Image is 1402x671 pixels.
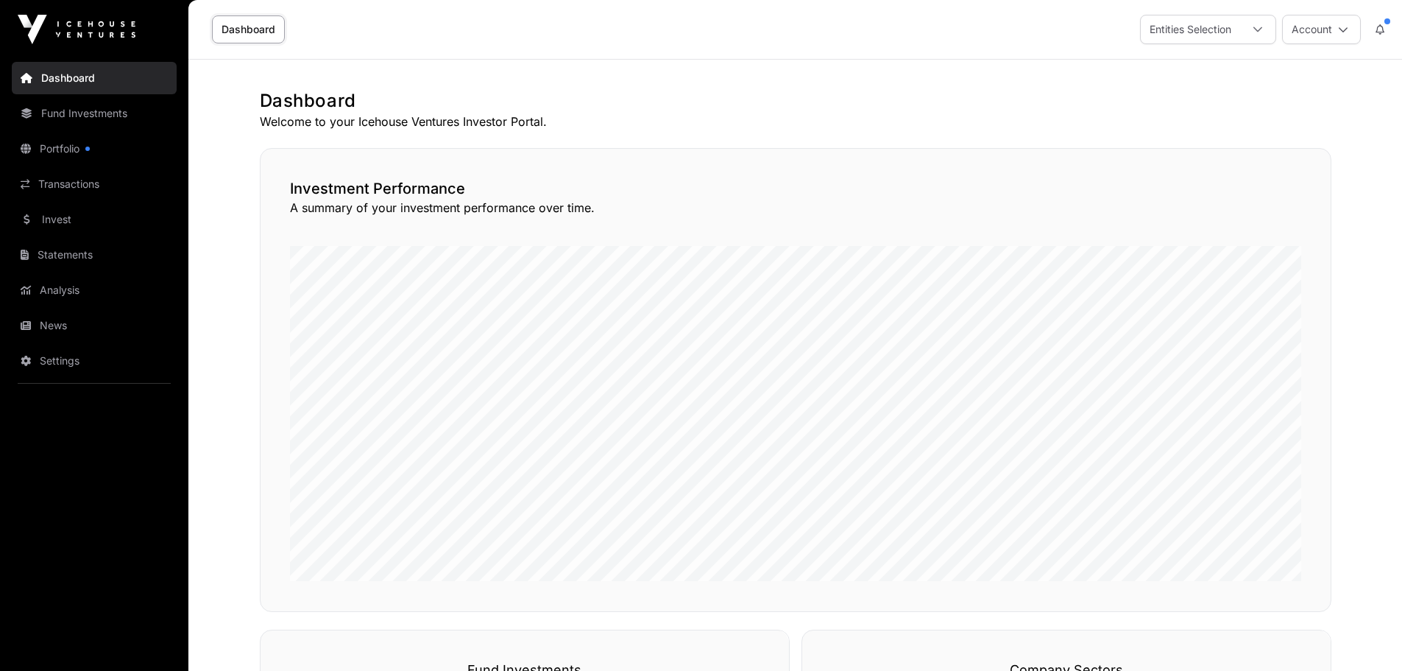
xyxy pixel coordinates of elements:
[12,203,177,236] a: Invest
[1282,15,1361,44] button: Account
[12,345,177,377] a: Settings
[12,239,177,271] a: Statements
[1328,600,1402,671] iframe: Chat Widget
[260,113,1331,130] p: Welcome to your Icehouse Ventures Investor Portal.
[12,62,177,94] a: Dashboard
[18,15,135,44] img: Icehouse Ventures Logo
[290,178,1301,199] h2: Investment Performance
[12,274,177,306] a: Analysis
[12,133,177,165] a: Portfolio
[12,97,177,130] a: Fund Investments
[1141,15,1240,43] div: Entities Selection
[12,309,177,342] a: News
[212,15,285,43] a: Dashboard
[12,168,177,200] a: Transactions
[260,89,1331,113] h1: Dashboard
[290,199,1301,217] p: A summary of your investment performance over time.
